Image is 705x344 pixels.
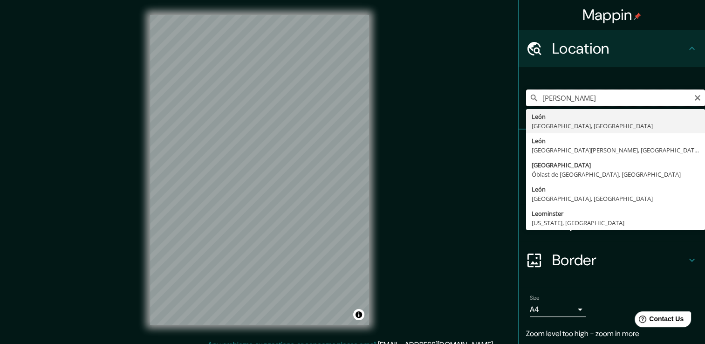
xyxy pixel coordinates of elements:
[532,218,699,227] div: [US_STATE], [GEOGRAPHIC_DATA]
[532,160,699,170] div: [GEOGRAPHIC_DATA]
[622,308,695,334] iframe: Help widget launcher
[582,6,642,24] h4: Mappin
[353,309,364,320] button: Toggle attribution
[552,39,686,58] h4: Location
[526,328,698,339] p: Zoom level too high - zoom in more
[552,213,686,232] h4: Layout
[519,130,705,167] div: Pins
[532,112,699,121] div: León
[530,294,540,302] label: Size
[519,30,705,67] div: Location
[532,170,699,179] div: Óblast de [GEOGRAPHIC_DATA], [GEOGRAPHIC_DATA]
[519,241,705,279] div: Border
[519,167,705,204] div: Style
[519,204,705,241] div: Layout
[634,13,641,20] img: pin-icon.png
[532,121,699,131] div: [GEOGRAPHIC_DATA], [GEOGRAPHIC_DATA]
[532,185,699,194] div: León
[530,302,586,317] div: A4
[526,89,705,106] input: Pick your city or area
[532,145,699,155] div: [GEOGRAPHIC_DATA][PERSON_NAME], [GEOGRAPHIC_DATA]
[532,209,699,218] div: Leominster
[552,251,686,269] h4: Border
[150,15,369,325] canvas: Map
[532,136,699,145] div: León
[532,194,699,203] div: [GEOGRAPHIC_DATA], [GEOGRAPHIC_DATA]
[694,93,701,102] button: Clear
